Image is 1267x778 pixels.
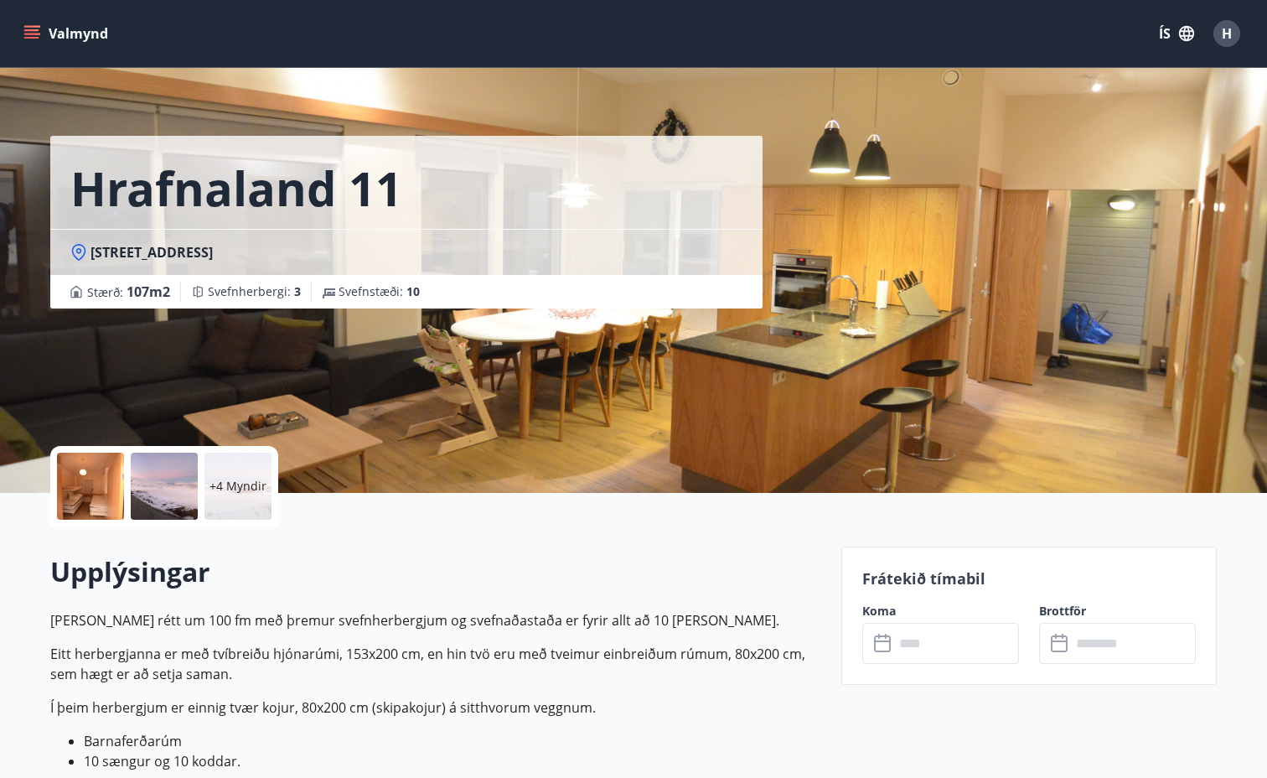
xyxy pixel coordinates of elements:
[50,644,821,684] p: Eitt herbergjanna er með tvíbreiðu hjónarúmi, 153x200 cm, en hin tvö eru með tveimur einbreiðum r...
[70,156,402,220] h1: Hrafnaland 11
[1207,13,1247,54] button: H
[1039,603,1196,620] label: Brottför
[50,553,821,590] h2: Upplýsingar
[50,610,821,630] p: [PERSON_NAME] rétt um 100 fm með þremur svefnherbergjum og svefnaðastaða er fyrir allt að 10 [PER...
[294,283,301,299] span: 3
[209,478,266,495] p: +4 Myndir
[862,603,1019,620] label: Koma
[84,751,821,771] li: 10 sængur og 10 koddar.
[90,243,213,262] span: [STREET_ADDRESS]
[862,568,1196,589] p: Frátekið tímabil
[339,283,420,300] span: Svefnstæði :
[208,283,301,300] span: Svefnherbergi :
[50,698,821,718] p: Í þeim herbergjum er einnig tvær kojur, 80x200 cm (skipakojur) á sitthvorum veggnum.
[84,731,821,751] li: Barnaferðarúm
[406,283,420,299] span: 10
[1150,18,1203,49] button: ÍS
[1222,24,1232,43] span: H
[20,18,115,49] button: menu
[87,282,170,302] span: Stærð :
[127,283,170,301] span: 107 m2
